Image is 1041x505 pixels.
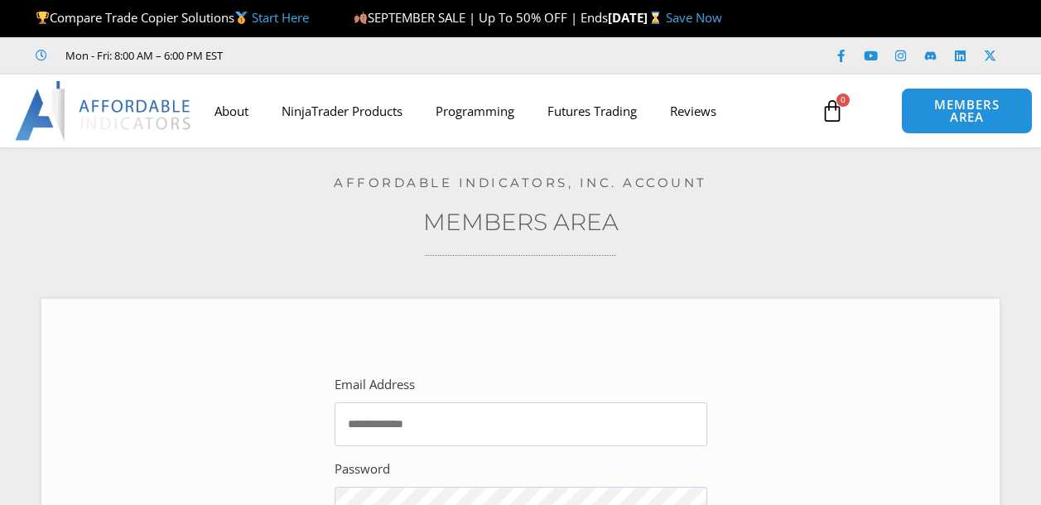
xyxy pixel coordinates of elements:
a: Futures Trading [531,92,653,130]
img: LogoAI | Affordable Indicators – NinjaTrader [15,81,193,141]
a: Start Here [252,9,309,26]
nav: Menu [198,92,812,130]
a: MEMBERS AREA [901,88,1032,134]
span: Mon - Fri: 8:00 AM – 6:00 PM EST [61,46,223,65]
a: About [198,92,265,130]
img: 🥇 [235,12,248,24]
a: Reviews [653,92,733,130]
img: 🏆 [36,12,49,24]
label: Password [335,458,390,481]
span: 0 [836,94,850,107]
a: Save Now [666,9,722,26]
a: Members Area [423,208,619,236]
span: SEPTEMBER SALE | Up To 50% OFF | Ends [354,9,608,26]
span: MEMBERS AREA [918,99,1014,123]
a: Programming [419,92,531,130]
img: ⌛ [649,12,662,24]
a: Affordable Indicators, Inc. Account [334,175,707,190]
iframe: Customer reviews powered by Trustpilot [246,47,494,64]
strong: [DATE] [608,9,665,26]
label: Email Address [335,373,415,397]
span: Compare Trade Copier Solutions [36,9,309,26]
a: 0 [796,87,869,135]
img: 🍂 [354,12,367,24]
a: NinjaTrader Products [265,92,419,130]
